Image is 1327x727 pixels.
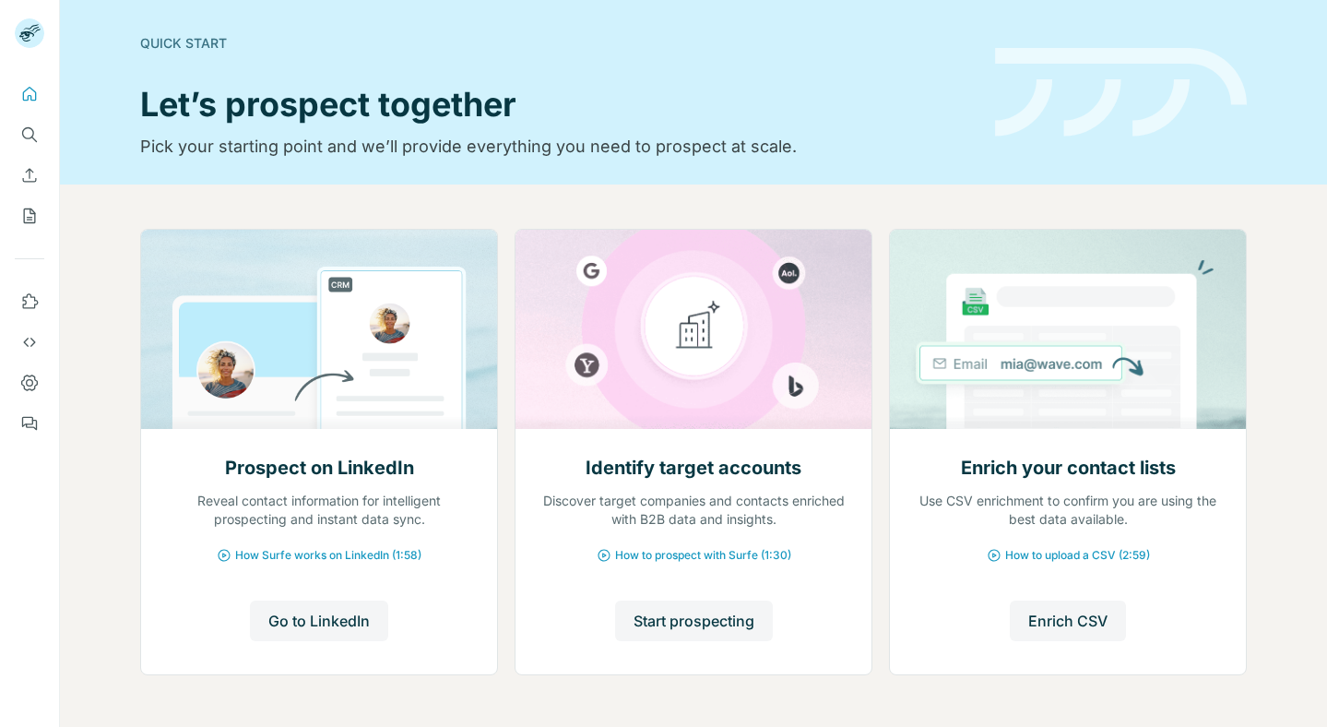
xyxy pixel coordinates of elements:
h2: Prospect on LinkedIn [225,455,414,481]
p: Discover target companies and contacts enriched with B2B data and insights. [534,492,853,529]
span: How Surfe works on LinkedIn (1:58) [235,547,421,564]
img: Enrich your contact lists [889,230,1247,429]
p: Use CSV enrichment to confirm you are using the best data available. [908,492,1227,529]
span: Enrich CSV [1028,610,1108,632]
span: Start prospecting [634,610,754,632]
span: How to prospect with Surfe (1:30) [615,547,791,564]
img: Identify target accounts [515,230,872,429]
button: Quick start [15,77,44,111]
span: How to upload a CSV (2:59) [1005,547,1150,564]
button: Start prospecting [615,601,773,641]
h1: Let’s prospect together [140,86,973,123]
div: Quick start [140,34,973,53]
p: Pick your starting point and we’ll provide everything you need to prospect at scale. [140,134,973,160]
img: banner [995,48,1247,137]
button: Dashboard [15,366,44,399]
button: Feedback [15,407,44,440]
button: Use Surfe API [15,326,44,359]
button: My lists [15,199,44,232]
h2: Enrich your contact lists [961,455,1176,481]
p: Reveal contact information for intelligent prospecting and instant data sync. [160,492,479,529]
img: Prospect on LinkedIn [140,230,498,429]
button: Enrich CSV [15,159,44,192]
button: Go to LinkedIn [250,601,388,641]
span: Go to LinkedIn [268,610,370,632]
button: Enrich CSV [1010,601,1126,641]
h2: Identify target accounts [586,455,801,481]
button: Use Surfe on LinkedIn [15,285,44,318]
button: Search [15,118,44,151]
